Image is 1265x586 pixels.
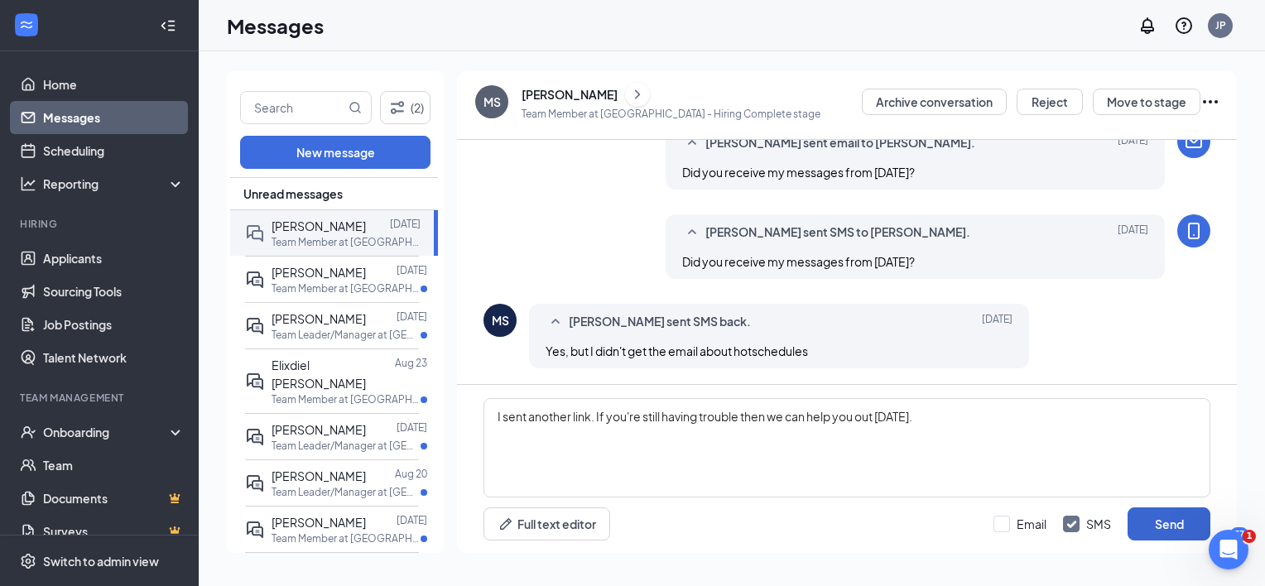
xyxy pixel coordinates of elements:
[395,467,427,481] p: Aug 20
[20,391,181,405] div: Team Management
[272,281,421,295] p: Team Member at [GEOGRAPHIC_DATA]
[397,513,427,527] p: [DATE]
[227,12,324,40] h1: Messages
[272,265,366,280] span: [PERSON_NAME]
[20,424,36,440] svg: UserCheck
[272,235,421,249] p: Team Member at [GEOGRAPHIC_DATA]
[241,92,345,123] input: Search
[43,275,185,308] a: Sourcing Tools
[43,553,159,569] div: Switch to admin view
[498,516,514,532] svg: Pen
[43,175,185,192] div: Reporting
[240,136,430,169] button: New message
[682,133,702,153] svg: SmallChevronUp
[43,134,185,167] a: Scheduling
[1209,530,1248,569] iframe: Intercom live chat
[1174,16,1194,36] svg: QuestionInfo
[629,84,646,104] svg: ChevronRight
[625,82,650,107] button: ChevronRight
[1138,16,1157,36] svg: Notifications
[546,343,808,358] span: Yes, but I didn't get the email about hotschedules
[43,482,185,515] a: DocumentsCrown
[245,473,265,493] svg: ActiveDoubleChat
[1184,221,1204,241] svg: MobileSms
[43,424,171,440] div: Onboarding
[272,515,366,530] span: [PERSON_NAME]
[349,101,362,114] svg: MagnifyingGlass
[43,101,185,134] a: Messages
[245,316,265,336] svg: ActiveDoubleChat
[272,422,366,437] span: [PERSON_NAME]
[569,312,751,332] span: [PERSON_NAME] sent SMS back.
[1184,132,1204,151] svg: Email
[982,312,1012,332] span: [DATE]
[245,270,265,290] svg: ActiveDoubleChat
[272,358,366,391] span: Elixdiel [PERSON_NAME]
[1215,18,1226,32] div: JP
[380,91,430,124] button: Filter (2)
[483,398,1210,497] textarea: I sent another link. If you're still having trouble then we can help you out [DATE].
[272,439,421,453] p: Team Leader/Manager at [GEOGRAPHIC_DATA]
[397,263,427,277] p: [DATE]
[1230,527,1248,541] div: 37
[682,223,702,243] svg: SmallChevronUp
[272,531,421,545] p: Team Member at [GEOGRAPHIC_DATA]
[483,507,610,540] button: Full text editorPen
[245,372,265,391] svg: ActiveDoubleChat
[43,341,185,374] a: Talent Network
[43,308,185,341] a: Job Postings
[160,17,176,34] svg: Collapse
[395,356,427,370] p: Aug 23
[272,392,421,406] p: Team Member at [GEOGRAPHIC_DATA]
[705,223,970,243] span: [PERSON_NAME] sent SMS to [PERSON_NAME].
[862,89,1007,115] button: Archive conversation
[272,468,366,483] span: [PERSON_NAME]
[390,217,421,231] p: [DATE]
[272,219,366,233] span: [PERSON_NAME]
[1118,223,1148,243] span: [DATE]
[20,217,181,231] div: Hiring
[272,328,421,342] p: Team Leader/Manager at [GEOGRAPHIC_DATA]
[1017,89,1083,115] button: Reject
[43,515,185,548] a: SurveysCrown
[1128,507,1210,540] button: Send
[483,94,501,110] div: MS
[705,133,975,153] span: [PERSON_NAME] sent email to [PERSON_NAME].
[397,310,427,324] p: [DATE]
[243,185,343,202] span: Unread messages
[245,520,265,540] svg: ActiveDoubleChat
[20,553,36,569] svg: Settings
[43,68,185,101] a: Home
[397,420,427,435] p: [DATE]
[522,86,618,103] div: [PERSON_NAME]
[245,427,265,447] svg: ActiveDoubleChat
[20,175,36,192] svg: Analysis
[18,17,35,33] svg: WorkstreamLogo
[546,312,565,332] svg: SmallChevronUp
[272,485,421,499] p: Team Leader/Manager at [GEOGRAPHIC_DATA]
[272,311,366,326] span: [PERSON_NAME]
[682,165,915,180] span: Did you receive my messages from [DATE]?
[245,223,265,243] svg: DoubleChat
[492,312,509,329] div: MS
[1118,133,1148,153] span: [DATE]
[387,98,407,118] svg: Filter
[43,242,185,275] a: Applicants
[682,254,915,269] span: Did you receive my messages from [DATE]?
[1093,89,1200,115] button: Move to stage
[1200,92,1220,112] svg: Ellipses
[1243,530,1256,543] span: 1
[43,449,185,482] a: Team
[522,107,820,121] p: Team Member at [GEOGRAPHIC_DATA] - Hiring Complete stage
